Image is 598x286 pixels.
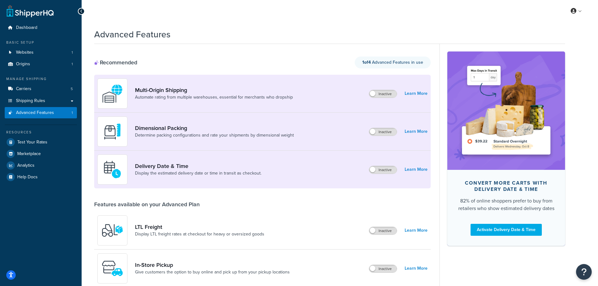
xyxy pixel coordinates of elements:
a: Automate rating from multiple warehouses, essential for merchants who dropship [135,94,293,100]
div: Resources [5,130,77,135]
a: Analytics [5,160,77,171]
a: Test Your Rates [5,137,77,148]
img: DTVBYsAAAAAASUVORK5CYII= [101,121,123,143]
a: Learn More [405,264,428,273]
a: LTL Freight [135,224,264,230]
a: Delivery Date & Time [135,163,261,170]
a: Learn More [405,226,428,235]
label: Inactive [369,265,397,273]
a: Learn More [405,89,428,98]
a: Help Docs [5,171,77,183]
li: Carriers [5,83,77,95]
span: Advanced Features in use [362,59,423,66]
li: Advanced Features [5,107,77,119]
img: y79ZsPf0fXUFUhFXDzUgf+ktZg5F2+ohG75+v3d2s1D9TjoU8PiyCIluIjV41seZevKCRuEjTPPOKHJsQcmKCXGdfprl3L4q7... [101,219,123,241]
span: Marketplace [17,151,41,157]
a: Learn More [405,127,428,136]
span: Analytics [17,163,35,168]
a: Dimensional Packing [135,125,294,132]
div: Basic Setup [5,40,77,45]
span: Shipping Rules [16,98,45,104]
label: Inactive [369,166,397,174]
li: Websites [5,47,77,58]
span: Origins [16,62,30,67]
a: Marketplace [5,148,77,159]
span: Help Docs [17,175,38,180]
div: Manage Shipping [5,76,77,82]
a: Learn More [405,165,428,174]
a: Websites1 [5,47,77,58]
a: Determine packing configurations and rate your shipments by dimensional weight [135,132,294,138]
span: Carriers [16,86,31,92]
div: Recommended [94,59,137,66]
a: Advanced Features1 [5,107,77,119]
strong: 1 of 4 [362,59,371,66]
span: Advanced Features [16,110,54,116]
div: Convert more carts with delivery date & time [457,180,555,192]
a: Dashboard [5,22,77,34]
span: 1 [72,50,73,55]
div: 82% of online shoppers prefer to buy from retailers who show estimated delivery dates [457,197,555,212]
h1: Advanced Features [94,28,170,40]
img: gfkeb5ejjkALwAAAABJRU5ErkJggg== [101,159,123,181]
span: Websites [16,50,34,55]
a: Activate Delivery Date & Time [471,224,542,236]
button: Open Resource Center [576,264,592,280]
label: Inactive [369,227,397,235]
label: Inactive [369,128,397,136]
a: Carriers5 [5,83,77,95]
li: Origins [5,58,77,70]
span: 1 [72,62,73,67]
div: Features available on your Advanced Plan [94,201,200,208]
span: Dashboard [16,25,37,30]
img: WatD5o0RtDAAAAAElFTkSuQmCC [101,83,123,105]
span: 5 [71,86,73,92]
label: Inactive [369,90,397,98]
span: Test Your Rates [17,140,47,145]
span: 1 [72,110,73,116]
a: Display the estimated delivery date or time in transit as checkout. [135,170,261,176]
img: wfgcfpwTIucLEAAAAASUVORK5CYII= [101,257,123,279]
a: Origins1 [5,58,77,70]
a: In-Store Pickup [135,262,290,268]
a: Give customers the option to buy online and pick up from your pickup locations [135,269,290,275]
a: Multi-Origin Shipping [135,87,293,94]
a: Shipping Rules [5,95,77,107]
img: feature-image-ddt-36eae7f7280da8017bfb280eaccd9c446f90b1fe08728e4019434db127062ab4.png [457,61,556,160]
a: Display LTL freight rates at checkout for heavy or oversized goods [135,231,264,237]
